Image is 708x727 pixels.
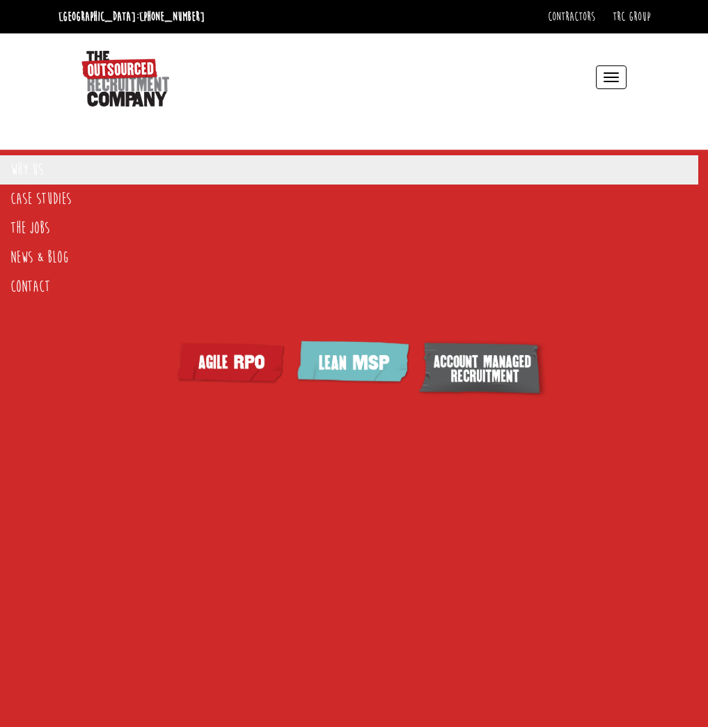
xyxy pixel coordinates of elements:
[174,339,292,385] img: Agile RPO
[613,9,650,24] a: TRC Group
[81,51,169,107] img: The Outsourced Recruitment Company
[292,339,418,387] img: lean MSP
[548,9,595,24] a: Contractors
[55,6,208,28] li: [GEOGRAPHIC_DATA]:
[139,9,205,24] a: [PHONE_NUMBER]
[418,339,550,400] img: Account managed recruitment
